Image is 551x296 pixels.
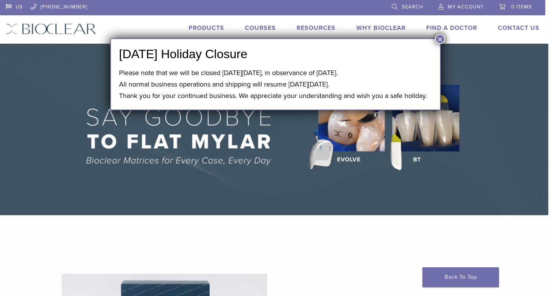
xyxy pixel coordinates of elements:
a: Contact Us [498,24,540,32]
a: Products [189,24,224,32]
a: Find A Doctor [426,24,477,32]
a: Resources [297,24,336,32]
a: Back To Top [422,267,499,287]
a: Why Bioclear [356,24,406,32]
span: Search [402,4,423,10]
img: Bioclear [6,23,96,34]
span: 0 items [511,4,532,10]
span: My Account [448,4,484,10]
a: Courses [245,24,276,32]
